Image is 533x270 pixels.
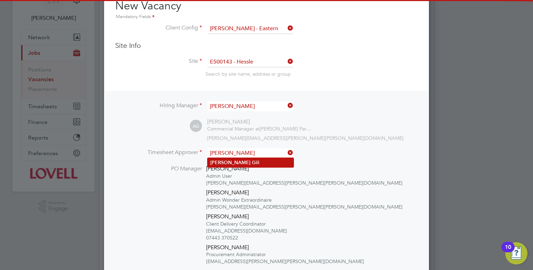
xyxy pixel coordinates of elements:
[206,220,403,227] div: Client Delivery Coordinator
[208,148,293,158] input: Search for...
[207,126,311,132] div: [PERSON_NAME] Partnerships Limited
[206,165,249,172] span: [PERSON_NAME]
[115,102,202,109] label: Hiring Manager
[206,203,403,210] div: [PERSON_NAME][EMAIL_ADDRESS][PERSON_NAME][PERSON_NAME][DOMAIN_NAME]
[210,160,251,166] b: [PERSON_NAME]
[206,234,403,241] div: 07443 370522
[206,196,403,203] div: Admin Wonder Extraordinaire
[115,13,418,21] div: Mandatory Fields
[207,126,260,132] span: Commercial Manager at
[207,118,311,126] div: [PERSON_NAME]
[208,24,293,34] input: Search for...
[208,57,293,67] input: Search for...
[115,24,202,32] label: Client Config
[115,58,202,65] label: Site
[206,244,249,251] span: [PERSON_NAME]
[208,101,293,111] input: Search for...
[252,160,257,166] b: Gi
[115,41,418,50] h3: Site Info
[206,258,403,265] div: [EMAIL_ADDRESS][PERSON_NAME][PERSON_NAME][DOMAIN_NAME]
[206,189,249,196] span: [PERSON_NAME]
[207,135,404,141] span: [PERSON_NAME][EMAIL_ADDRESS][PERSON_NAME][PERSON_NAME][DOMAIN_NAME]
[115,165,202,172] label: PO Manager
[505,247,511,256] div: 10
[208,158,294,167] li: ll
[115,149,202,156] label: Timesheet Approver
[206,213,249,220] span: [PERSON_NAME]
[205,71,291,77] span: Search by site name, address or group
[206,227,403,234] div: [EMAIL_ADDRESS][DOMAIN_NAME]
[206,179,403,186] div: [PERSON_NAME][EMAIL_ADDRESS][PERSON_NAME][PERSON_NAME][DOMAIN_NAME]
[206,251,403,258] div: Procurement Administrator
[190,120,202,132] span: AG
[505,242,527,264] button: Open Resource Center, 10 new notifications
[206,172,403,179] div: Admin User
